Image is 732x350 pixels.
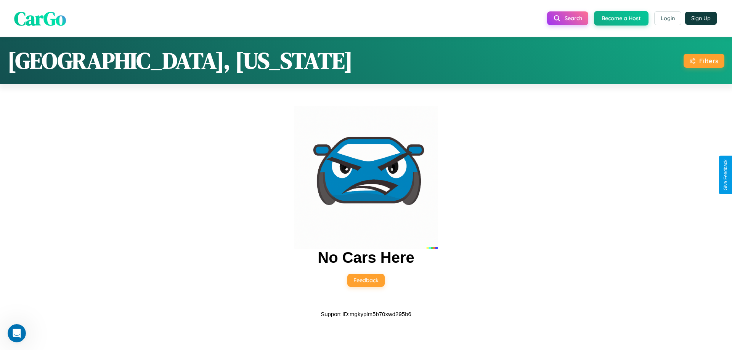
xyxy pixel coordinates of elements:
div: Filters [699,57,718,65]
img: car [294,106,438,249]
span: CarGo [14,5,66,31]
h2: No Cars Here [318,249,414,266]
button: Become a Host [594,11,649,26]
iframe: Intercom live chat [8,324,26,342]
p: Support ID: mgkyplm5b70xwd295b6 [321,309,411,319]
button: Feedback [347,274,385,287]
button: Search [547,11,588,25]
div: Give Feedback [723,160,728,190]
button: Filters [684,54,724,68]
h1: [GEOGRAPHIC_DATA], [US_STATE] [8,45,353,76]
button: Login [654,11,681,25]
span: Search [565,15,582,22]
button: Sign Up [685,12,717,25]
